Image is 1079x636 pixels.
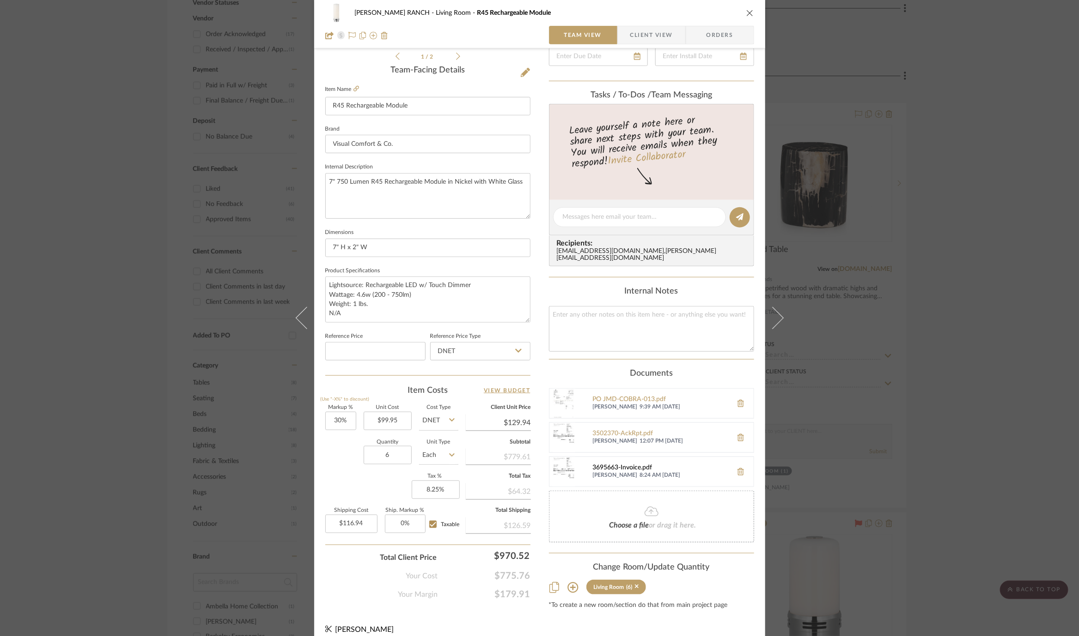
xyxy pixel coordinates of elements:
[325,127,340,132] label: Brand
[593,472,638,479] span: [PERSON_NAME]
[438,589,530,600] span: $179.91
[549,423,579,452] img: 3502370-AckRpt.pdf
[325,405,356,410] label: Markup %
[398,589,438,600] span: Your Margin
[406,570,438,582] span: Your Cost
[426,54,430,60] span: /
[549,457,579,486] img: 3695663-Invoice.pdf
[593,464,728,472] a: 3695663-Invoice.pdf
[593,430,728,438] a: 3502370-AckRpt.pdf
[466,474,531,479] label: Total Tax
[640,403,728,411] span: 9:39 AM [DATE]
[335,626,394,633] span: [PERSON_NAME]
[325,97,530,115] input: Enter Item Name
[549,48,648,66] input: Enter Due Date
[355,10,436,16] span: [PERSON_NAME] RANCH
[640,472,728,479] span: 8:24 AM [DATE]
[484,385,530,396] a: View Budget
[419,405,458,410] label: Cost Type
[419,440,458,444] label: Unit Type
[412,474,458,479] label: Tax %
[610,522,649,529] span: Choose a file
[325,135,530,153] input: Enter Brand
[381,32,388,39] img: Remove from project
[438,570,530,582] span: $775.76
[593,396,728,403] a: PO JMD-COBRA-013.pdf
[549,602,754,609] div: *To create a new room/section do that from main project page
[325,165,373,169] label: Internal Description
[466,516,531,533] div: $126.59
[436,10,477,16] span: Living Room
[466,482,531,499] div: $64.32
[325,239,530,257] input: Enter the dimensions of this item
[549,90,754,101] div: team Messaging
[557,239,750,247] span: Recipients:
[466,440,531,444] label: Subtotal
[325,230,354,235] label: Dimensions
[364,405,412,410] label: Unit Cost
[325,385,530,396] div: Item Costs
[466,508,531,513] label: Total Shipping
[593,403,638,411] span: [PERSON_NAME]
[430,54,434,60] span: 2
[549,563,754,573] div: Change Room/Update Quantity
[421,54,426,60] span: 1
[380,552,437,563] span: Total Client Price
[655,48,754,66] input: Enter Install Date
[564,26,602,44] span: Team View
[325,508,378,513] label: Shipping Cost
[549,389,579,418] img: PO JMD-COBRA-013.pdf
[607,147,686,170] a: Invite Collaborator
[466,405,531,410] label: Client Unit Price
[557,248,750,263] div: [EMAIL_ADDRESS][DOMAIN_NAME] , [PERSON_NAME][EMAIL_ADDRESS][DOMAIN_NAME]
[477,10,551,16] span: R45 Rechargeable Module
[630,26,673,44] span: Client View
[549,369,754,379] div: Documents
[325,334,363,339] label: Reference Price
[746,9,754,17] button: close
[591,91,651,99] span: Tasks / To-Dos /
[549,287,754,297] div: Internal Notes
[548,110,755,172] div: Leave yourself a note here or share next steps with your team. You will receive emails when they ...
[430,334,481,339] label: Reference Price Type
[364,440,412,444] label: Quantity
[640,438,728,445] span: 12:07 PM [DATE]
[325,66,530,76] div: Team-Facing Details
[466,448,531,464] div: $779.61
[441,522,460,527] span: Taxable
[325,4,347,22] img: 7630e845-eb2d-4148-8053-90b048d90642_48x40.jpg
[325,269,380,273] label: Product Specifications
[593,438,638,445] span: [PERSON_NAME]
[385,508,426,513] label: Ship. Markup %
[696,26,744,44] span: Orders
[325,85,359,93] label: Item Name
[649,522,696,529] span: or drag it here.
[627,584,633,590] div: (6)
[442,546,534,565] div: $970.52
[594,584,624,590] div: Living Room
